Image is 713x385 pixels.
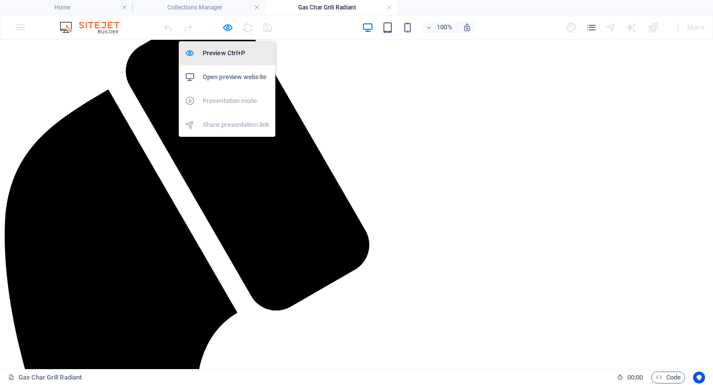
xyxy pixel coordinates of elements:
h6: Session time [617,372,643,384]
i: On resize automatically adjust zoom level to fit chosen device. [463,23,472,32]
button: Code [651,372,685,384]
i: Pages (Ctrl+Alt+S) [586,22,597,33]
button: pages [586,21,597,33]
h4: Gas Char Grill Radiant [265,2,397,13]
span: 00 00 [627,372,643,384]
h6: Open preview website [203,71,269,83]
img: Editor Logo [57,21,132,33]
span: : [634,374,636,381]
h6: 100% [437,21,453,33]
button: 100% [422,21,457,33]
span: Code [656,372,681,384]
a: Click to cancel selection. Double-click to open Pages [8,372,82,384]
h4: Collections Manager [132,2,265,13]
h6: Preview Ctrl+P [203,47,269,59]
button: Usercentrics [693,372,705,384]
